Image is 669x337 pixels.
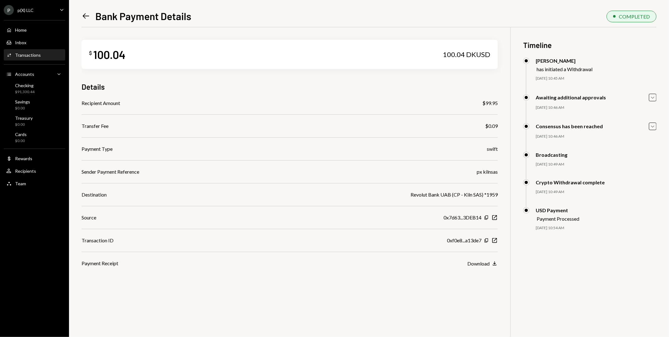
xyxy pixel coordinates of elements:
button: Download [467,260,498,267]
div: Team [15,181,26,186]
div: Broadcasting [536,152,567,158]
div: [DATE] 10:45 AM [536,76,656,81]
div: $0.09 [485,122,498,130]
div: [DATE] 10:46 AM [536,105,656,110]
div: Savings [15,99,30,104]
div: has initiated a Withdrawal [537,66,592,72]
div: Crypto Withdrawal complete [536,179,605,185]
div: 0x7d63...3DEB14 [443,214,481,221]
div: Checking [15,83,35,88]
div: Recipient Amount [82,99,120,107]
div: Inbox [15,40,26,45]
div: swift [487,145,498,153]
div: 100.04 DKUSD [443,50,490,59]
a: Savings$0.00 [4,97,65,112]
div: [DATE] 10:54 AM [536,225,656,231]
div: Sender Payment Reference [82,168,139,176]
h1: Bank Payment Details [95,10,191,22]
a: Inbox [4,37,65,48]
h3: Timeline [523,40,656,50]
a: Home [4,24,65,35]
a: Accounts [4,68,65,80]
div: Recipients [15,168,36,174]
div: $0.00 [15,122,33,127]
div: [DATE] 10:49 AM [536,162,656,167]
div: COMPLETED [619,13,650,19]
div: Awaiting additional approvals [536,94,606,100]
div: Transfer Fee [82,122,109,130]
div: px kilnsas [477,168,498,176]
div: USD Payment [536,207,579,213]
div: Revolut Bank UAB (CP - Kiln SAS) *1959 [411,191,498,198]
div: 100.04 [93,47,125,61]
div: $0.00 [15,138,27,144]
a: Checking$91,330.44 [4,81,65,96]
div: Consensus has been reached [536,123,603,129]
a: Treasury$0.00 [4,113,65,129]
div: Payment Type [82,145,113,153]
h3: Details [82,82,105,92]
div: [DATE] 10:49 AM [536,189,656,195]
div: Accounts [15,71,34,77]
a: Recipients [4,165,65,176]
div: $91,330.44 [15,89,35,95]
a: Team [4,178,65,189]
div: Download [467,261,490,266]
div: Home [15,27,27,33]
div: Transaction ID [82,237,114,244]
a: Cards$0.00 [4,130,65,145]
div: p(X) LLC [18,8,34,13]
div: 0xf0e8...a13de7 [447,237,481,244]
div: Source [82,214,96,221]
div: [DATE] 10:46 AM [536,134,656,139]
a: Transactions [4,49,65,61]
div: Destination [82,191,107,198]
div: Treasury [15,115,33,121]
div: $0.00 [15,106,30,111]
div: P [4,5,14,15]
div: Rewards [15,156,32,161]
div: Transactions [15,52,41,58]
div: $99.95 [482,99,498,107]
a: Rewards [4,153,65,164]
div: [PERSON_NAME] [536,58,592,64]
div: Payment Processed [537,216,579,222]
div: Payment Receipt [82,260,118,267]
div: Cards [15,132,27,137]
div: $ [89,50,92,56]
